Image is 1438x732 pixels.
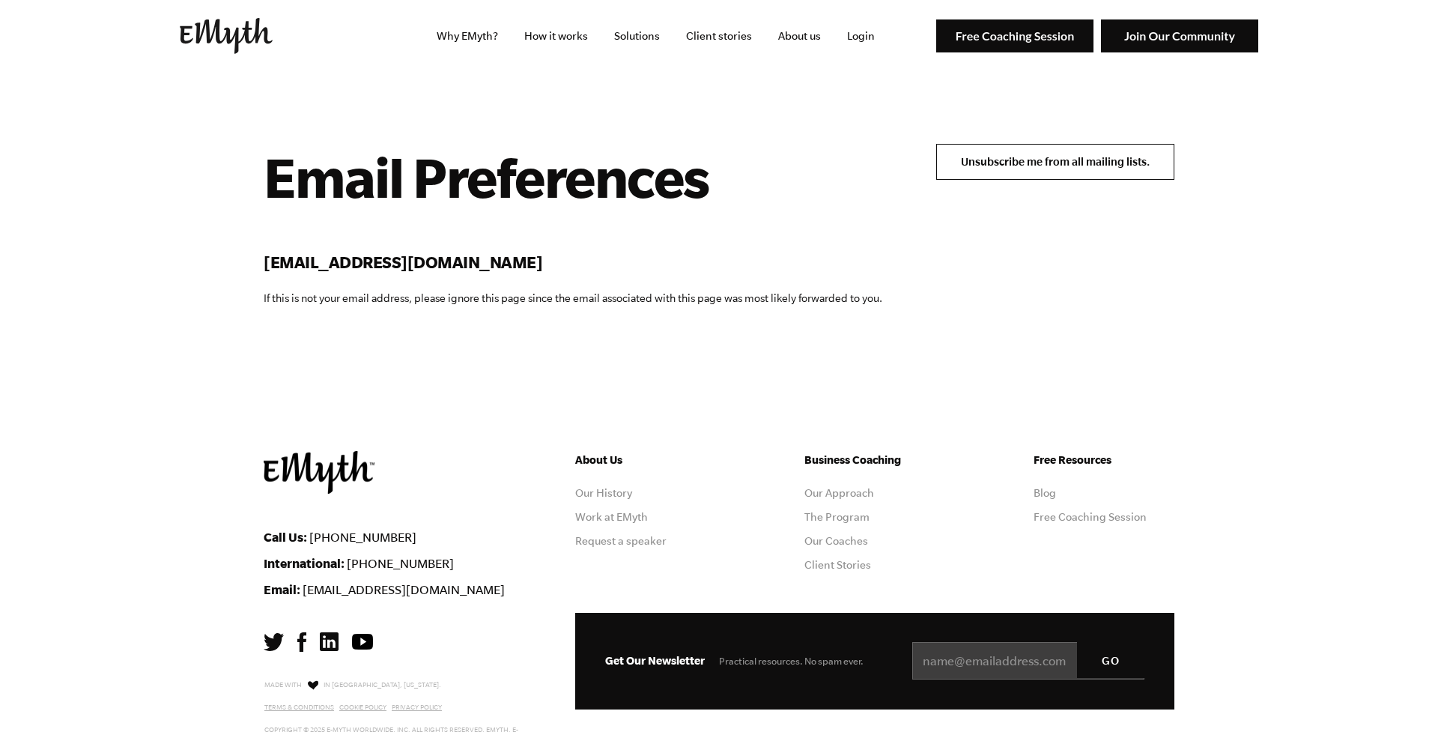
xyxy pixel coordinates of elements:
a: Our Approach [804,487,874,499]
a: Terms & Conditions [264,704,334,711]
span: Practical resources. No spam ever. [719,656,864,667]
strong: Email: [264,582,300,596]
img: Facebook [297,632,306,652]
h2: [EMAIL_ADDRESS][DOMAIN_NAME] [264,250,882,274]
a: Privacy Policy [392,704,442,711]
a: Free Coaching Session [1034,511,1147,523]
h5: Free Resources [1034,451,1174,469]
img: EMyth [264,451,374,494]
input: GO [1077,642,1144,678]
a: Our History [575,487,632,499]
a: [PHONE_NUMBER] [347,557,454,570]
a: Cookie Policy [339,704,386,711]
a: Client Stories [804,559,871,571]
img: EMyth [180,18,273,54]
img: YouTube [352,634,373,650]
a: Our Coaches [804,535,868,547]
img: Join Our Community [1101,19,1258,53]
input: name@emailaddress.com [912,642,1144,680]
img: LinkedIn [320,632,339,651]
h1: Email Preferences [264,144,882,210]
strong: Call Us: [264,530,307,544]
span: Get Our Newsletter [605,654,705,667]
p: If this is not your email address, please ignore this page since the email associated with this p... [264,289,882,307]
h5: About Us [575,451,716,469]
strong: International: [264,556,345,570]
a: The Program [804,511,870,523]
a: Request a speaker [575,535,667,547]
img: Free Coaching Session [936,19,1093,53]
a: Work at EMyth [575,511,648,523]
img: Twitter [264,633,284,651]
img: Love [308,680,318,690]
h5: Business Coaching [804,451,945,469]
a: [EMAIL_ADDRESS][DOMAIN_NAME] [303,583,505,596]
a: [PHONE_NUMBER] [309,530,416,544]
input: Unsubscribe me from all mailing lists. [936,144,1174,180]
a: Blog [1034,487,1056,499]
